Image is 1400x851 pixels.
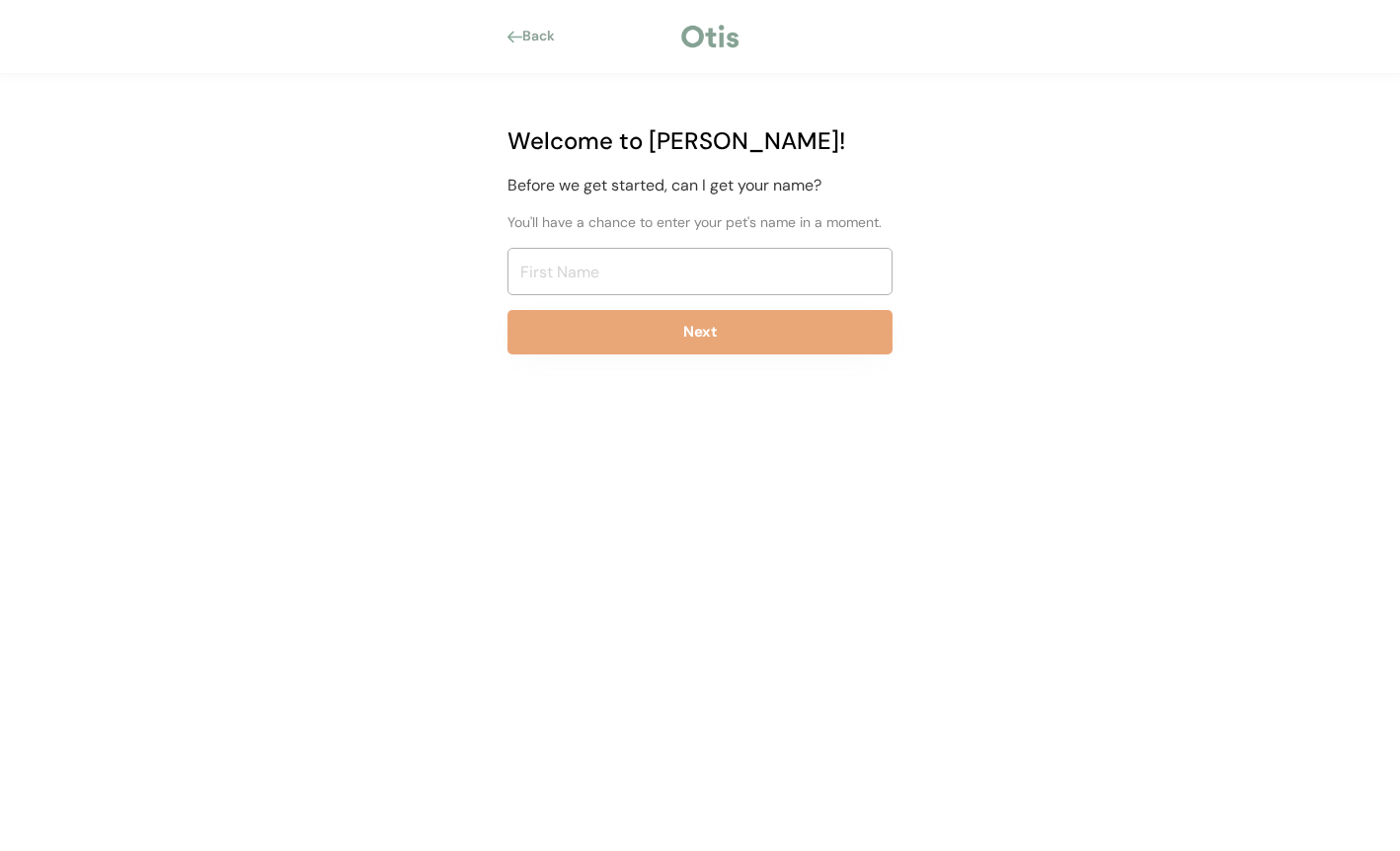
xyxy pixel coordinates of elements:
div: Welcome to [PERSON_NAME]! [507,123,893,159]
div: Back [522,27,567,46]
button: Next [507,310,893,354]
div: You'll have a chance to enter your pet's name in a moment. [507,212,893,233]
div: Before we get started, can I get your name? [507,174,893,197]
input: First Name [507,248,893,295]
